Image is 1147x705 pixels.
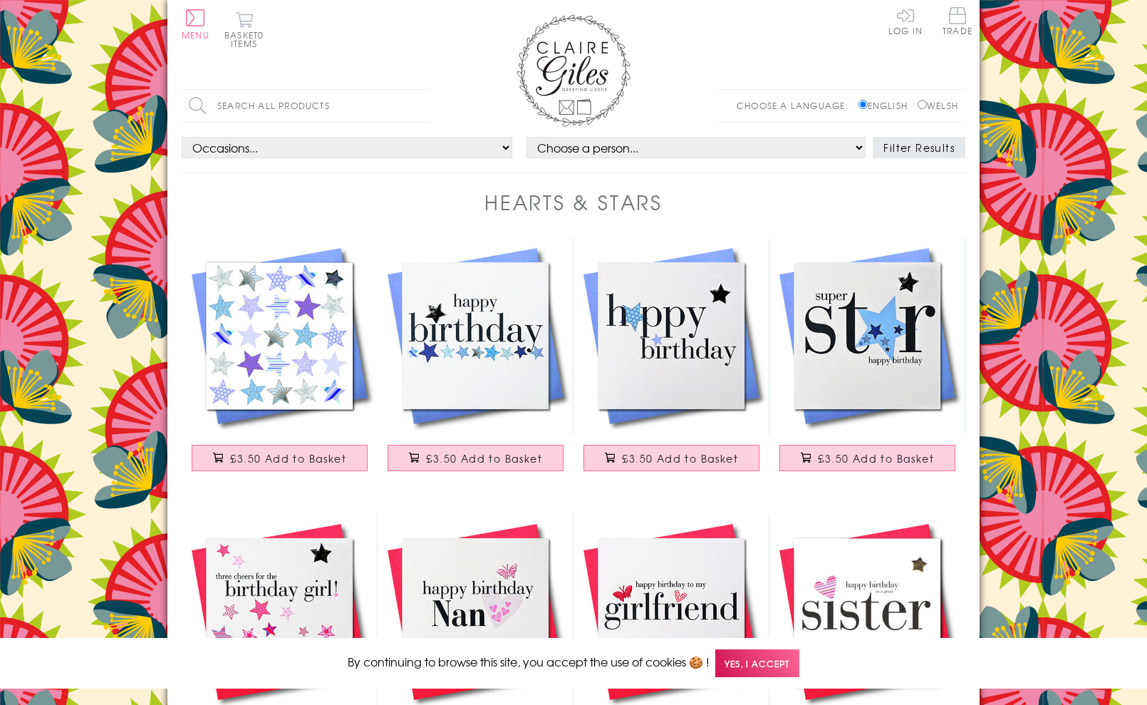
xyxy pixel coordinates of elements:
a: Log In [888,7,923,35]
a: General Card Card, Blue Stars, Embellished with a shiny padded star £3.50 Add to Basket [182,238,378,485]
button: £3.50 Add to Basket [779,445,956,471]
input: Welsh [918,100,927,109]
input: English [858,100,868,109]
input: Search all products [182,90,431,122]
label: Welsh [918,99,958,112]
img: Birthday Card, Blue Stars, Happy Birthday, Embellished with a shiny padded star [573,238,769,434]
img: Claire Giles Greetings Cards [517,14,630,127]
p: Choose a language: [737,99,856,112]
a: Birthday Card, Blue Stars, Super Star, Embellished with a padded star £3.50 Add to Basket [769,238,965,485]
img: General Card Card, Blue Stars, Embellished with a shiny padded star [182,238,378,434]
span: 0 items [231,29,264,50]
a: Trade [943,7,972,38]
span: £3.50 Add to Basket [426,451,542,465]
span: Menu [182,29,209,41]
img: Birthday Card, Blue Stars, Super Star, Embellished with a padded star [769,238,965,434]
span: £3.50 Add to Basket [622,451,738,465]
span: Yes, I accept [715,649,799,677]
span: £3.50 Add to Basket [230,451,346,465]
button: £3.50 Add to Basket [583,445,760,471]
button: Basket0 items [224,11,264,48]
button: £3.50 Add to Basket [192,445,368,471]
button: Filter Results [873,137,965,158]
img: Birthday Card, Blue Stars, Happy Birthday, Embellished with a shiny padded star [378,238,573,434]
button: Menu [182,9,209,39]
a: Birthday Card, Blue Stars, Happy Birthday, Embellished with a shiny padded star £3.50 Add to Basket [378,238,573,485]
a: Birthday Card, Blue Stars, Happy Birthday, Embellished with a shiny padded star £3.50 Add to Basket [573,238,769,485]
h1: Hearts & Stars [484,187,663,217]
span: Trade [943,7,972,35]
button: £3.50 Add to Basket [388,445,564,471]
label: English [858,99,915,112]
span: £3.50 Add to Basket [818,451,934,465]
input: Search [417,90,431,122]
